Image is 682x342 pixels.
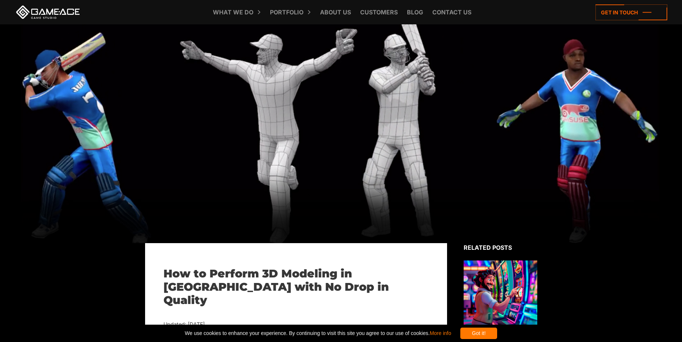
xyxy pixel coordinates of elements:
[595,4,667,20] a: Get in touch
[464,243,537,252] div: Related posts
[464,260,537,328] img: Related
[460,328,497,339] div: Got it!
[430,330,451,336] a: More info
[164,267,429,307] h1: How to Perform 3D Modeling in [GEOGRAPHIC_DATA] with No Drop in Quality
[185,328,451,339] span: We use cookies to enhance your experience. By continuing to visit this site you agree to our use ...
[164,320,429,329] div: Updated: [DATE]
